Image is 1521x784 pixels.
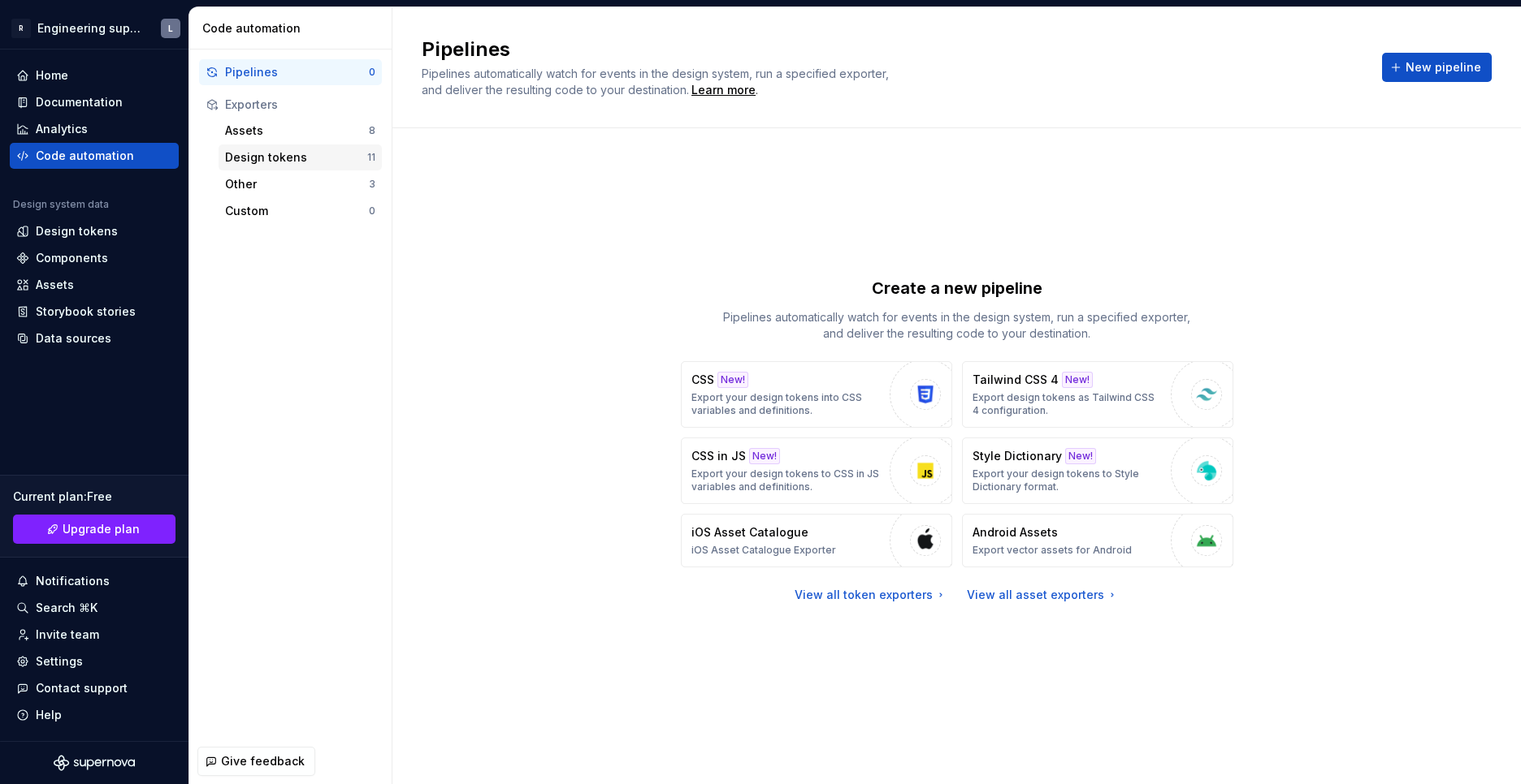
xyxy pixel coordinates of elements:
p: Export your design tokens into CSS variables and definitions. [691,391,882,417]
a: Data sources [10,325,179,351]
a: Analytics [10,116,179,142]
div: L [168,22,173,35]
div: R [11,19,31,38]
div: Pipelines [225,64,369,80]
svg: Supernova Logo [54,755,135,771]
button: CSSNew!Export your design tokens into CSS variables and definitions. [681,361,952,428]
button: CSS in JSNew!Export your design tokens to CSS in JS variables and definitions. [681,437,952,504]
div: Components [36,250,108,266]
a: Assets [10,272,179,298]
div: Settings [36,653,83,670]
div: Exporters [225,97,375,113]
div: Design system data [13,198,109,211]
div: New! [749,448,780,464]
span: Upgrade plan [63,521,140,537]
p: CSS in JS [691,448,746,464]
p: Android Assets [973,524,1058,541]
div: 11 [367,151,375,164]
a: Components [10,245,179,271]
button: Other3 [219,171,382,197]
div: Invite team [36,627,99,643]
p: Create a new pipeline [872,277,1042,299]
p: Tailwind CSS 4 [973,372,1059,388]
div: Engineering supervision [37,20,141,37]
div: New! [717,372,748,388]
div: Analytics [36,121,88,137]
button: iOS Asset CatalogueiOS Asset Catalogue Exporter [681,514,952,567]
div: 8 [369,124,375,137]
div: Other [225,176,369,192]
div: New! [1062,372,1093,388]
a: Documentation [10,89,179,115]
div: Design tokens [225,149,367,166]
button: Search ⌘K [10,595,179,621]
p: Style Dictionary [973,448,1062,464]
div: Code automation [202,20,385,37]
button: New pipeline [1382,53,1492,82]
button: Style DictionaryNew!Export your design tokens to Style Dictionary format. [962,437,1233,504]
button: Help [10,702,179,728]
button: Give feedback [197,747,315,776]
div: New! [1065,448,1096,464]
button: Custom0 [219,198,382,224]
span: Give feedback [221,753,305,769]
div: 0 [369,205,375,218]
button: Notifications [10,568,179,594]
button: Tailwind CSS 4New!Export design tokens as Tailwind CSS 4 configuration. [962,361,1233,428]
div: Current plan : Free [13,489,175,505]
button: Pipelines0 [199,59,382,85]
button: Android AssetsExport vector assets for Android [962,514,1233,567]
div: Home [36,67,68,84]
button: Contact support [10,675,179,701]
div: Code automation [36,148,134,164]
a: Design tokens [10,218,179,244]
a: Storybook stories [10,299,179,325]
a: Invite team [10,622,179,648]
a: Code automation [10,143,179,169]
a: View all asset exporters [967,587,1119,603]
div: Search ⌘K [36,600,97,616]
p: Export your design tokens to CSS in JS variables and definitions. [691,467,882,493]
div: 0 [369,66,375,79]
div: Custom [225,203,369,219]
span: Pipelines automatically watch for events in the design system, run a specified exporter, and deli... [422,67,892,97]
div: 3 [369,178,375,191]
h2: Pipelines [422,37,1363,62]
button: Design tokens11 [219,144,382,170]
button: REngineering supervisionL [3,11,185,45]
p: Export design tokens as Tailwind CSS 4 configuration. [973,391,1163,417]
div: Documentation [36,94,123,110]
div: Help [36,707,62,723]
p: Export your design tokens to Style Dictionary format. [973,467,1163,493]
div: Notifications [36,573,110,589]
p: CSS [691,372,714,388]
p: Export vector assets for Android [973,544,1132,557]
div: Assets [225,123,369,139]
span: New pipeline [1406,59,1481,75]
p: Pipelines automatically watch for events in the design system, run a specified exporter, and deli... [713,309,1201,342]
div: Design tokens [36,223,118,239]
p: iOS Asset Catalogue Exporter [691,544,836,557]
p: iOS Asset Catalogue [691,524,808,541]
div: Storybook stories [36,304,136,320]
a: Settings [10,648,179,674]
a: Learn more [691,82,756,98]
div: Contact support [36,680,128,696]
a: Upgrade plan [13,515,175,544]
div: Data sources [36,330,111,347]
a: Home [10,62,179,88]
a: View all token exporters [795,587,947,603]
button: Assets8 [219,118,382,144]
span: . [689,84,758,97]
div: Assets [36,277,74,293]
